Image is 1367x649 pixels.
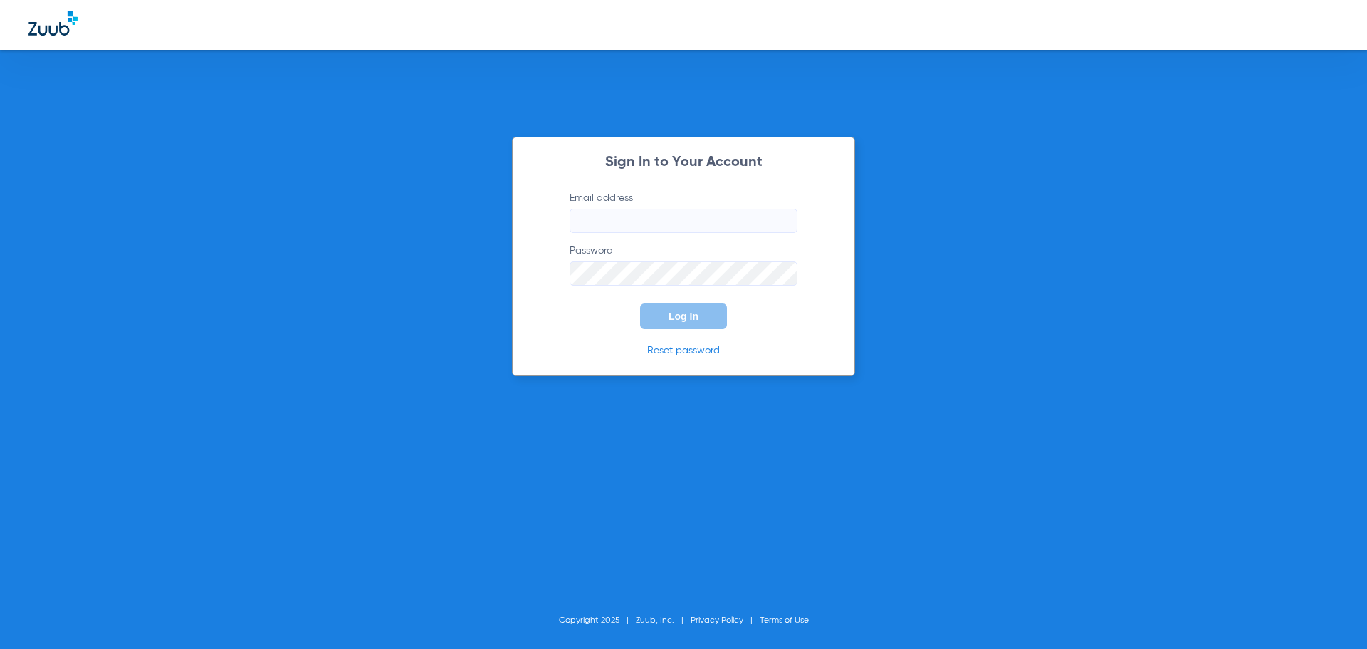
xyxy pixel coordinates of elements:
label: Email address [570,191,797,233]
li: Copyright 2025 [559,613,636,628]
span: Log In [669,311,698,322]
li: Zuub, Inc. [636,613,691,628]
button: Log In [640,303,727,329]
a: Terms of Use [760,616,809,625]
img: Zuub Logo [28,11,78,36]
input: Email address [570,209,797,233]
h2: Sign In to Your Account [548,155,819,170]
label: Password [570,244,797,286]
a: Reset password [647,346,720,355]
a: Privacy Policy [691,616,743,625]
input: Password [570,261,797,286]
